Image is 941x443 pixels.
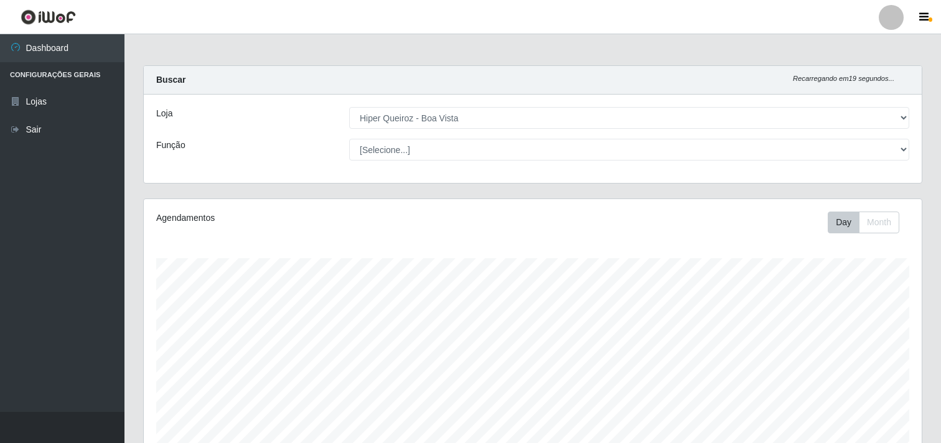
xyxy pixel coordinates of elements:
div: Toolbar with button groups [828,212,909,233]
i: Recarregando em 19 segundos... [793,75,894,82]
button: Day [828,212,859,233]
label: Função [156,139,185,152]
label: Loja [156,107,172,120]
strong: Buscar [156,75,185,85]
img: CoreUI Logo [21,9,76,25]
button: Month [859,212,899,233]
div: Agendamentos [156,212,459,225]
div: First group [828,212,899,233]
